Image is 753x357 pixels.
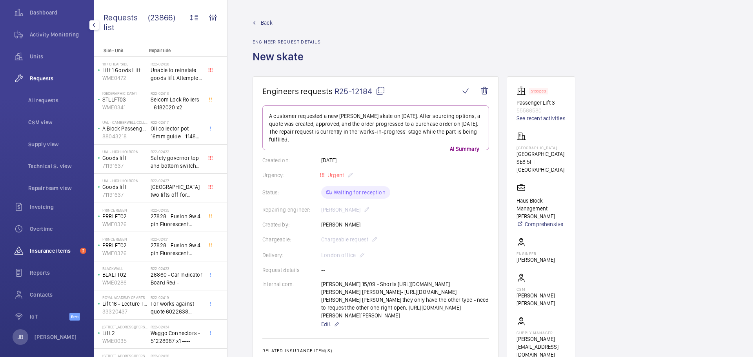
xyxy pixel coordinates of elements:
[102,300,147,308] p: Lift 16 - Lecture Theater Disabled Lift ([PERSON_NAME]) ([GEOGRAPHIC_DATA] )
[102,308,147,315] p: 33320437
[102,74,147,82] p: WME0472
[517,256,555,264] p: [PERSON_NAME]
[28,118,86,126] span: CSM view
[104,13,148,32] span: Requests list
[151,120,202,125] h2: R22-02417
[102,241,147,249] p: PRRLFT02
[30,313,69,321] span: IoT
[30,74,86,82] span: Requests
[102,62,147,66] p: 107 Cheapside
[102,162,147,170] p: 71191637
[28,184,86,192] span: Repair team view
[28,162,86,170] span: Technical S. view
[517,197,566,220] p: Haus Block Management - [PERSON_NAME]
[102,183,147,191] p: Goods lift
[102,154,147,162] p: Goods lift
[517,150,566,158] p: [GEOGRAPHIC_DATA]
[102,178,147,183] p: UAL - High Holborn
[517,114,566,122] a: See recent activities
[151,237,202,241] h2: R22-02431
[517,251,555,256] p: Engineer
[102,149,147,154] p: UAL - High Holborn
[80,248,86,254] span: 2
[151,208,202,212] h2: R22-02435
[151,96,202,111] span: Selcom Lock Rollers - 6182020 x2 -----
[262,348,489,353] h2: Related insurance item(s)
[102,237,147,241] p: Prince Regent
[102,66,147,74] p: Lift 1 Goods Lift
[30,31,86,38] span: Activity Monitoring
[531,90,546,92] p: Stopped
[151,329,202,345] span: Waggo Connectors - 51228987 x1 ----
[151,241,202,257] span: 27828 - Fusion 9w 4 pin Fluorescent Lamp / Bulb - Used on Prince regent lift No2 car top test con...
[151,300,202,315] span: For works against quote 6022638 @£2197.00
[517,107,566,114] p: 55566580
[30,291,86,299] span: Contacts
[30,53,86,60] span: Units
[102,96,147,103] p: STLLFT03
[102,191,147,199] p: 71191637
[517,86,529,96] img: elevator.svg
[102,329,147,337] p: Lift 2
[517,287,566,292] p: CSM
[30,9,86,16] span: Dashboard
[30,247,77,255] span: Insurance items
[151,66,202,82] span: Unable to reinstate goods lift. Attempted to swap control boards with PL2, no difference. Technic...
[102,249,147,257] p: WME0326
[151,178,202,183] h2: R22-02427
[517,99,566,107] p: Passenger Lift 3
[151,271,202,286] span: 26860 - Car Indicator Board Red -
[262,86,333,96] span: Engineers requests
[517,292,566,307] p: [PERSON_NAME] [PERSON_NAME]
[35,333,77,341] p: [PERSON_NAME]
[151,212,202,228] span: 27828 - Fusion 9w 4 pin Fluorescent Lamp / Bulb - Used on Prince regent lift No2 car top test con...
[69,313,80,321] span: Beta
[102,103,147,111] p: WME0341
[253,49,321,76] h1: New skate
[335,86,385,96] span: R25-12184
[102,125,147,132] p: A Block Passenger Lift 2 (B) L/H
[517,145,566,150] p: [GEOGRAPHIC_DATA]
[30,203,86,211] span: Invoicing
[102,279,147,286] p: WME0286
[30,225,86,233] span: Overtime
[28,140,86,148] span: Supply view
[261,19,273,27] span: Back
[151,266,202,271] h2: R22-02423
[102,91,147,96] p: [GEOGRAPHIC_DATA]
[151,154,202,170] span: Safety governor top and bottom switches not working from an immediate defect. Lift passenger lift...
[30,269,86,277] span: Reports
[151,62,202,66] h2: R22-02428
[149,48,201,53] p: Repair title
[102,208,147,212] p: Prince Regent
[102,120,147,125] p: UAL - Camberwell College of Arts
[28,96,86,104] span: All requests
[321,320,331,328] span: Edit
[447,145,482,153] p: AI Summary
[102,266,147,271] p: Blackwall
[102,271,147,279] p: BLALFT02
[151,295,202,300] h2: R22-02419
[517,220,566,228] a: Comprehensive
[94,48,146,53] p: Site - Unit
[102,212,147,220] p: PRRLFT02
[151,91,202,96] h2: R22-02413
[517,330,566,335] p: Supply manager
[517,158,566,174] p: SE8 5FT [GEOGRAPHIC_DATA]
[269,112,482,143] p: A customer requested a new [PERSON_NAME] skate on [DATE]. After sourcing options, a quote was cre...
[102,220,147,228] p: WME0326
[102,295,147,300] p: royal academy of arts
[18,333,23,341] p: JB
[151,149,202,154] h2: R22-02432
[151,183,202,199] span: [GEOGRAPHIC_DATA] two lifts off for safety governor rope switches at top and bottom. Immediate de...
[102,132,147,140] p: 88043218
[151,324,202,329] h2: R22-02434
[253,39,321,45] h2: Engineer request details
[102,337,147,345] p: WME0035
[102,324,147,329] p: [STREET_ADDRESS][PERSON_NAME]
[151,125,202,140] span: Oil collector pot 16mm guide - 11482 x2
